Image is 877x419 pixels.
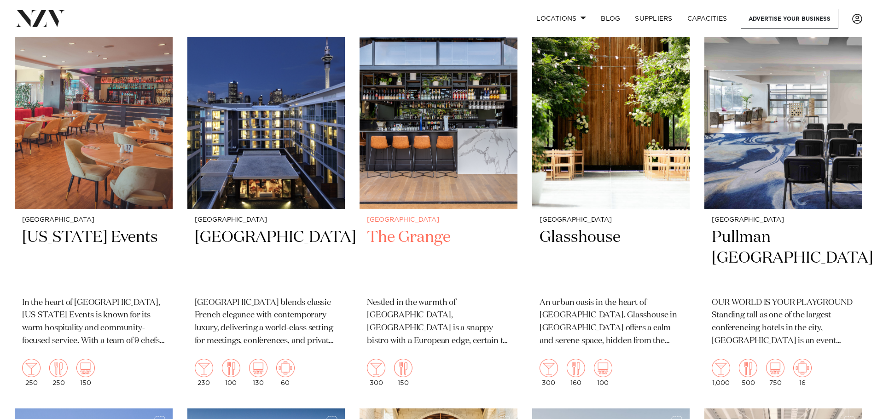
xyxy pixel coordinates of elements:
[76,359,95,377] img: theatre.png
[766,359,784,386] div: 750
[567,359,585,386] div: 160
[367,359,385,377] img: cocktail.png
[367,227,510,289] h2: The Grange
[540,217,683,224] small: [GEOGRAPHIC_DATA]
[793,359,812,386] div: 16
[367,217,510,224] small: [GEOGRAPHIC_DATA]
[195,359,213,386] div: 230
[540,359,558,386] div: 300
[394,359,412,377] img: dining.png
[712,227,855,289] h2: Pullman [GEOGRAPHIC_DATA]
[712,359,730,377] img: cocktail.png
[567,359,585,377] img: dining.png
[680,9,735,29] a: Capacities
[76,359,95,386] div: 150
[195,227,338,289] h2: [GEOGRAPHIC_DATA]
[367,359,385,386] div: 300
[22,359,41,377] img: cocktail.png
[739,359,757,386] div: 500
[22,359,41,386] div: 250
[627,9,680,29] a: SUPPLIERS
[594,359,612,377] img: theatre.png
[222,359,240,377] img: dining.png
[195,297,338,348] p: [GEOGRAPHIC_DATA] blends classic French elegance with contemporary luxury, delivering a world-cla...
[394,359,412,386] div: 150
[249,359,267,386] div: 130
[22,297,165,348] p: In the heart of [GEOGRAPHIC_DATA], [US_STATE] Events is known for its warm hospitality and commun...
[22,217,165,224] small: [GEOGRAPHIC_DATA]
[249,359,267,377] img: theatre.png
[22,227,165,289] h2: [US_STATE] Events
[540,227,683,289] h2: Glasshouse
[712,217,855,224] small: [GEOGRAPHIC_DATA]
[741,9,838,29] a: Advertise your business
[49,359,68,386] div: 250
[49,359,68,377] img: dining.png
[793,359,812,377] img: meeting.png
[222,359,240,386] div: 100
[712,359,730,386] div: 1,000
[540,297,683,348] p: An urban oasis in the heart of [GEOGRAPHIC_DATA]. Glasshouse in [GEOGRAPHIC_DATA] offers a calm a...
[766,359,784,377] img: theatre.png
[529,9,593,29] a: Locations
[195,217,338,224] small: [GEOGRAPHIC_DATA]
[367,297,510,348] p: Nestled in the warmth of [GEOGRAPHIC_DATA], [GEOGRAPHIC_DATA] is a snappy bistro with a European ...
[276,359,295,377] img: meeting.png
[15,10,65,27] img: nzv-logo.png
[195,359,213,377] img: cocktail.png
[276,359,295,386] div: 60
[712,297,855,348] p: OUR WORLD IS YOUR PLAYGROUND Standing tall as one of the largest conferencing hotels in the city,...
[593,9,627,29] a: BLOG
[594,359,612,386] div: 100
[739,359,757,377] img: dining.png
[540,359,558,377] img: cocktail.png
